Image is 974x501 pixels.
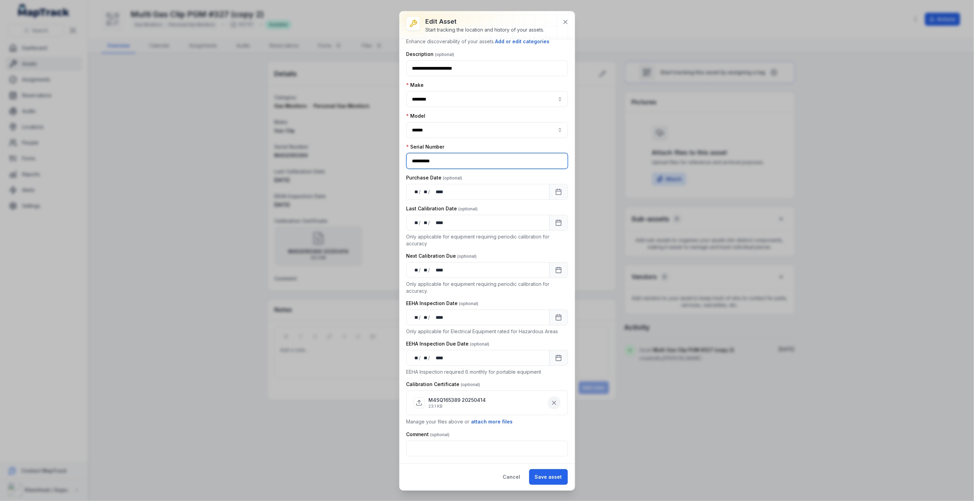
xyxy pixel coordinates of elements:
[419,219,422,226] div: /
[419,188,422,195] div: /
[406,122,568,138] input: asset-edit:cf[5827e389-34f9-4b46-9346-a02c2bfa3a05]-label
[406,328,568,335] p: Only applicable for Electrical Equipment rated for Hazardous Areas
[406,418,568,426] p: Manage your files above or
[428,354,431,361] div: /
[412,354,419,361] div: day,
[428,267,431,273] div: /
[426,26,545,33] div: Start tracking the location and history of your assets.
[406,174,462,181] label: Purchase Date
[412,219,419,226] div: day,
[426,17,545,26] h3: Edit asset
[406,205,478,212] label: Last Calibration Date
[431,314,444,321] div: year,
[406,253,477,259] label: Next Calibration Due
[406,91,568,107] input: asset-edit:cf[8d30bdcc-ee20-45c2-b158-112416eb6043]-label
[406,51,455,58] label: Description
[497,469,526,485] button: Cancel
[431,354,444,361] div: year,
[422,354,428,361] div: month,
[406,143,445,150] label: Serial Number
[428,219,431,226] div: /
[406,233,568,247] p: Only applicable for equipment requiring periodic calibration for accuracy
[406,300,479,307] label: EEHA Inspection Date
[406,82,424,89] label: Make
[406,113,426,119] label: Model
[549,262,568,278] button: Calendar
[471,418,513,426] button: attach more files
[549,215,568,231] button: Calendar
[549,310,568,325] button: Calendar
[412,314,419,321] div: day,
[406,340,490,347] label: EEHA Inspection Due Date
[412,188,419,195] div: day,
[406,381,480,388] label: Calibration Certificate
[431,188,444,195] div: year,
[406,281,568,294] p: Only applicable for equipment requiring periodic calibration for accuracy.
[422,267,428,273] div: month,
[422,219,428,226] div: month,
[419,267,422,273] div: /
[428,188,431,195] div: /
[428,314,431,321] div: /
[431,219,444,226] div: year,
[431,267,444,273] div: year,
[422,188,428,195] div: month,
[422,314,428,321] div: month,
[406,38,568,45] p: Enhance discoverability of your assets.
[549,184,568,200] button: Calendar
[419,354,422,361] div: /
[412,267,419,273] div: day,
[529,469,568,485] button: Save asset
[429,397,486,404] p: M4SQ165389 20250414
[429,404,486,409] p: 23.1 KB
[549,350,568,366] button: Calendar
[419,314,422,321] div: /
[406,369,568,375] p: EEHA Inspection required 6 monthly for portable equipment
[406,431,450,438] label: Comment
[495,38,550,45] button: Add or edit categories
